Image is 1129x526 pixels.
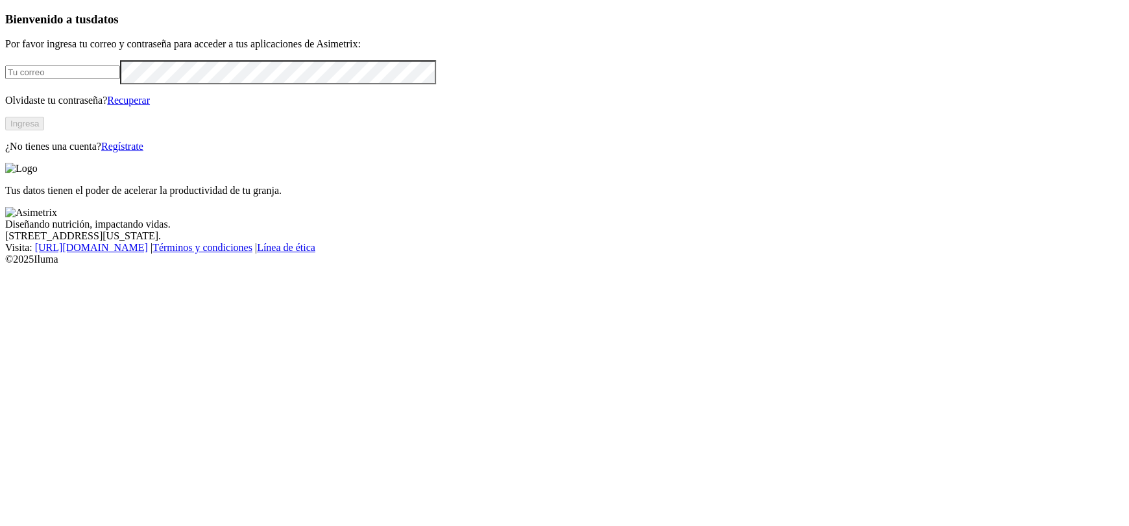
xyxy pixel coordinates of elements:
[5,242,1124,254] div: Visita : | |
[101,141,143,152] a: Regístrate
[5,163,38,174] img: Logo
[107,95,150,106] a: Recuperar
[5,117,44,130] button: Ingresa
[257,242,315,253] a: Línea de ética
[5,12,1124,27] h3: Bienvenido a tus
[152,242,252,253] a: Términos y condiciones
[5,219,1124,230] div: Diseñando nutrición, impactando vidas.
[5,254,1124,265] div: © 2025 Iluma
[35,242,148,253] a: [URL][DOMAIN_NAME]
[5,185,1124,197] p: Tus datos tienen el poder de acelerar la productividad de tu granja.
[5,207,57,219] img: Asimetrix
[91,12,119,26] span: datos
[5,230,1124,242] div: [STREET_ADDRESS][US_STATE].
[5,38,1124,50] p: Por favor ingresa tu correo y contraseña para acceder a tus aplicaciones de Asimetrix:
[5,141,1124,152] p: ¿No tienes una cuenta?
[5,66,120,79] input: Tu correo
[5,95,1124,106] p: Olvidaste tu contraseña?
